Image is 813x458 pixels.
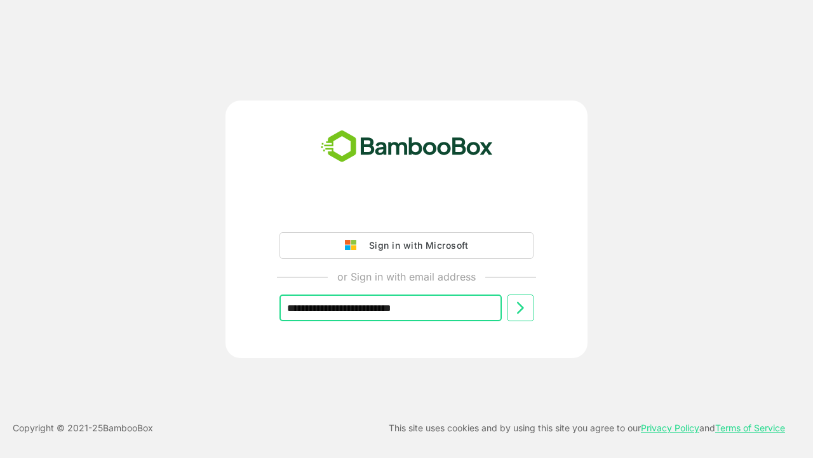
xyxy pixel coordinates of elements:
[363,237,468,254] div: Sign in with Microsoft
[279,232,534,259] button: Sign in with Microsoft
[314,126,500,168] img: bamboobox
[13,420,153,436] p: Copyright © 2021- 25 BambooBox
[641,422,699,433] a: Privacy Policy
[345,240,363,251] img: google
[273,197,540,225] iframe: Sign in with Google Button
[715,422,785,433] a: Terms of Service
[337,269,476,284] p: or Sign in with email address
[389,420,785,436] p: This site uses cookies and by using this site you agree to our and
